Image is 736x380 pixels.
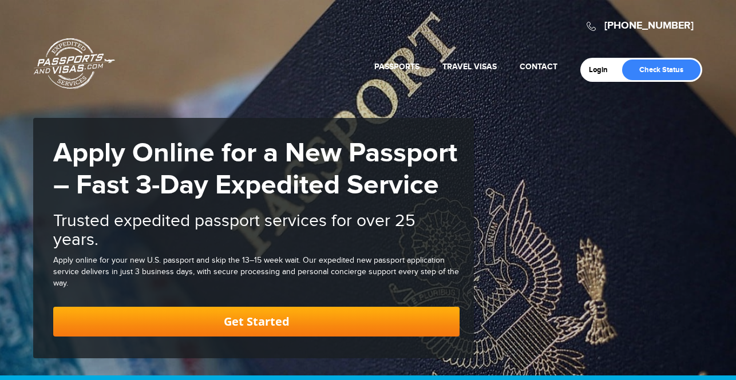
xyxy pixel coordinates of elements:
a: Get Started [53,307,460,337]
a: [PHONE_NUMBER] [604,19,694,32]
h2: Trusted expedited passport services for over 25 years. [53,212,460,250]
a: Passports [374,62,420,72]
strong: Apply Online for a New Passport – Fast 3-Day Expedited Service [53,137,457,202]
a: Travel Visas [442,62,497,72]
a: Login [589,65,616,74]
a: Passports & [DOMAIN_NAME] [34,38,115,89]
div: Apply online for your new U.S. passport and skip the 13–15 week wait. Our expedited new passport ... [53,255,460,290]
a: Contact [520,62,557,72]
a: Check Status [622,60,701,80]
